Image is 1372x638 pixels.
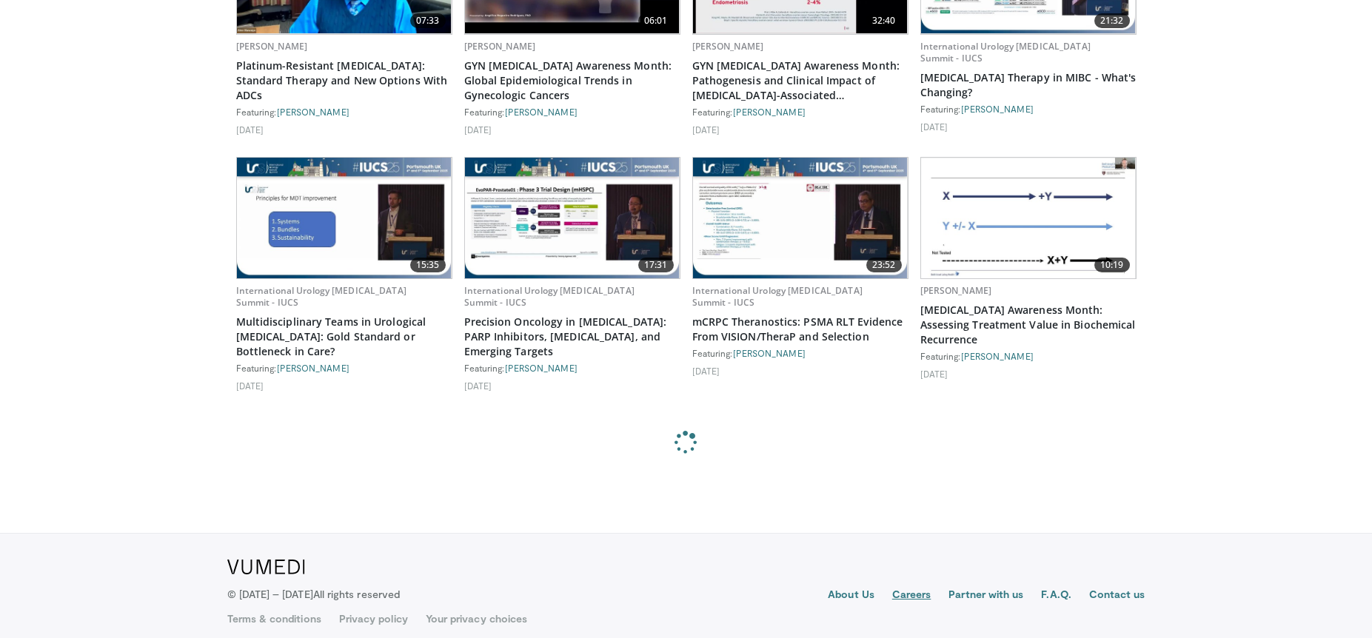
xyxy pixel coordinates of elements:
[638,258,674,272] span: 17:31
[1094,258,1130,272] span: 10:19
[464,124,492,135] li: [DATE]
[236,380,264,392] li: [DATE]
[464,284,635,309] a: International Urology [MEDICAL_DATA] Summit - IUCS
[920,350,1137,362] div: Featuring:
[638,13,674,28] span: 06:01
[692,106,908,118] div: Featuring:
[236,362,452,374] div: Featuring:
[692,315,908,344] a: mCRPC Theranostics: PSMA RLT Evidence From VISION/TheraP and Selection
[339,611,408,626] a: Privacy policy
[227,560,305,574] img: VuMedi Logo
[464,380,492,392] li: [DATE]
[1089,587,1145,605] a: Contact us
[866,258,902,272] span: 23:52
[237,158,452,278] a: 15:35
[464,315,680,359] a: Precision Oncology in [MEDICAL_DATA]: PARP Inhibitors, [MEDICAL_DATA], and Emerging Targets
[505,363,578,373] a: [PERSON_NAME]
[465,158,680,278] img: 362c12a0-ed9d-47c7-9d52-739280489e1c.620x360_q85_upscale.jpg
[692,124,720,135] li: [DATE]
[277,363,349,373] a: [PERSON_NAME]
[921,158,1136,278] a: 10:19
[227,587,401,602] p: © [DATE] – [DATE]
[464,106,680,118] div: Featuring:
[313,588,400,600] span: All rights reserved
[692,58,908,103] a: GYN [MEDICAL_DATA] Awareness Month: Pathogenesis and Clinical Impact of [MEDICAL_DATA]-Associated...
[921,158,1136,278] img: 24b0f3d6-927b-4c1c-8506-5b93b2d20170.620x360_q85_upscale.jpg
[920,284,992,297] a: [PERSON_NAME]
[464,362,680,374] div: Featuring:
[692,365,720,377] li: [DATE]
[464,40,536,53] a: [PERSON_NAME]
[920,40,1091,64] a: International Urology [MEDICAL_DATA] Summit - IUCS
[920,70,1137,100] a: [MEDICAL_DATA] Therapy in MIBC - What's Changing?
[920,303,1137,347] a: [MEDICAL_DATA] Awareness Month: Assessing Treatment Value in Biochemical Recurrence
[410,13,446,28] span: 07:33
[692,347,908,359] div: Featuring:
[733,107,806,117] a: [PERSON_NAME]
[236,58,452,103] a: Platinum-Resistant [MEDICAL_DATA]: Standard Therapy and New Options With ADCs
[426,611,527,626] a: Your privacy choices
[961,351,1034,361] a: [PERSON_NAME]
[505,107,578,117] a: [PERSON_NAME]
[227,611,321,626] a: Terms & conditions
[236,315,452,359] a: Multidisciplinary Teams in Urological [MEDICAL_DATA]: Gold Standard or Bottleneck in Care?
[410,258,446,272] span: 15:35
[1041,587,1071,605] a: F.A.Q.
[1094,13,1130,28] span: 21:32
[692,284,863,309] a: International Urology [MEDICAL_DATA] Summit - IUCS
[236,124,264,135] li: [DATE]
[237,158,452,278] img: 48d6714d-8bd8-4950-b7ad-221e59a53468.620x360_q85_upscale.jpg
[693,158,908,278] a: 23:52
[920,103,1137,115] div: Featuring:
[892,587,931,605] a: Careers
[948,587,1023,605] a: Partner with us
[464,58,680,103] a: GYN [MEDICAL_DATA] Awareness Month: Global Epidemiological Trends in Gynecologic Cancers
[920,368,948,380] li: [DATE]
[693,158,908,278] img: 918eeae5-e57a-4c70-9a96-5b61d0789eb9.620x360_q85_upscale.jpg
[920,121,948,132] li: [DATE]
[692,40,764,53] a: [PERSON_NAME]
[465,158,680,278] a: 17:31
[733,348,806,358] a: [PERSON_NAME]
[828,587,874,605] a: About Us
[236,284,406,309] a: International Urology [MEDICAL_DATA] Summit - IUCS
[236,106,452,118] div: Featuring:
[961,104,1034,114] a: [PERSON_NAME]
[277,107,349,117] a: [PERSON_NAME]
[236,40,308,53] a: [PERSON_NAME]
[866,13,902,28] span: 32:40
